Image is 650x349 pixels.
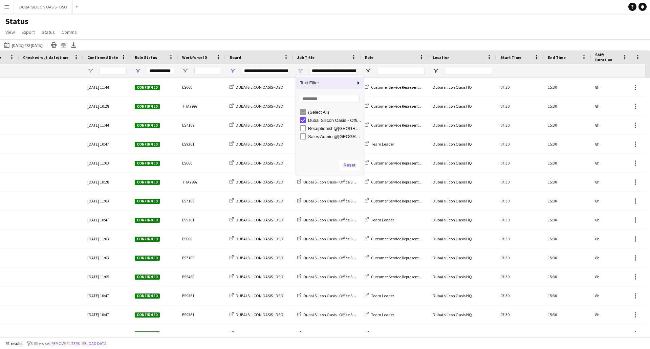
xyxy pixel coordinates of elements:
span: Confirmed Date [87,55,118,60]
div: 07:30 [496,78,544,96]
div: Sales Admin @[GEOGRAPHIC_DATA] [GEOGRAPHIC_DATA] [308,134,362,139]
a: DUBAI SILICON OASIS - DSO [230,141,283,147]
button: Reload data [81,340,108,347]
input: Role Filter Input [377,67,425,75]
div: Dubai silicon Oasis HQ [429,267,496,286]
span: Customer Service Representative [371,255,428,260]
a: Dubai Silicon Oasis - Office Support [297,274,364,279]
a: DUBAI SILICON OASIS - DSO [230,293,283,298]
span: Confirmed [135,331,160,336]
span: Location [433,55,450,60]
input: Workforce ID Filter Input [194,67,221,75]
div: ES9361 [178,135,225,153]
a: Customer Service Representative [365,179,428,184]
span: Customer Service Representative [371,274,428,279]
a: DUBAI SILICON OASIS - DSO [230,236,283,241]
div: 8h [591,135,632,153]
a: DUBAI SILICON OASIS - DSO [230,331,283,336]
input: Confirmed Date Filter Input [100,67,127,75]
a: Customer Service Representative [365,255,428,260]
span: DUBAI SILICON OASIS - DSO [236,85,283,90]
button: Open Filter Menu [135,68,141,74]
div: [DATE] 10:28 [83,173,131,191]
div: 8h [591,116,632,134]
div: 8h [591,324,632,343]
a: Customer Service Representative [365,160,428,166]
span: Confirmed [135,123,160,128]
span: Confirmed [135,104,160,109]
button: Reset [340,160,360,171]
span: Customer Service Representative [371,85,428,90]
span: Confirmed [135,85,160,90]
span: Dubai Silicon Oasis - Office Support [303,331,364,336]
button: Open Filter Menu [87,68,93,74]
div: 15:30 [544,173,591,191]
span: DUBAI SILICON OASIS - DSO [236,293,283,298]
div: [DATE] 10:47 [83,211,131,229]
div: 15:30 [544,286,591,305]
a: Team Leader [365,293,394,298]
button: Remove filters [50,340,81,347]
span: Customer Service Representative [371,236,428,241]
span: Start Time [500,55,521,60]
a: Team Leader [365,312,394,317]
a: DUBAI SILICON OASIS - DSO [230,198,283,203]
span: View [5,29,15,35]
div: 8h [591,211,632,229]
span: Confirmed [135,256,160,261]
a: Dubai Silicon Oasis - Office Support [297,312,364,317]
a: Customer Service Representative [365,274,428,279]
span: DUBAI SILICON OASIS - DSO [236,312,283,317]
div: [DATE] 10:28 [83,97,131,115]
span: Team Leader [371,312,394,317]
span: Confirmed [135,237,160,242]
div: [DATE] 11:03 [83,324,131,343]
div: Dubai silicon Oasis HQ [429,324,496,343]
div: 8h [591,154,632,172]
a: DUBAI SILICON OASIS - DSO [230,160,283,166]
div: 07:30 [496,267,544,286]
div: Dubai silicon Oasis HQ [429,135,496,153]
a: Dubai Silicon Oasis - Office Support [297,331,364,336]
app-action-btn: Print [50,41,58,49]
a: Export [19,28,38,37]
div: 07:30 [496,230,544,248]
span: Dubai Silicon Oasis - Office Support [303,217,364,222]
div: Dubai silicon Oasis HQ [429,192,496,210]
div: Dubai silicon Oasis HQ [429,154,496,172]
div: ES9361 [178,305,225,324]
span: Team Leader [371,217,394,222]
span: DUBAI SILICON OASIS - DSO [236,274,283,279]
div: Dubai silicon Oasis HQ [429,230,496,248]
div: 15:30 [544,324,591,343]
div: [DATE] 11:03 [83,248,131,267]
span: Confirmed [135,275,160,280]
div: 15:30 [544,97,591,115]
div: 15:30 [544,78,591,96]
div: [DATE] 11:44 [83,78,131,96]
div: ES660 [178,230,225,248]
div: 07:30 [496,173,544,191]
span: Dubai Silicon Oasis - Office Support [303,179,364,184]
div: 15:30 [544,230,591,248]
div: 15:30 [544,192,591,210]
span: Confirmed [135,312,160,318]
div: ES660 [178,154,225,172]
div: 15:30 [544,135,591,153]
div: ES660 [178,324,225,343]
div: 15:30 [544,211,591,229]
div: 07:30 [496,324,544,343]
app-action-btn: Crew files as ZIP [60,41,68,49]
span: Board [230,55,241,60]
span: Text Filter [296,77,355,89]
span: Confirmed [135,293,160,299]
a: Customer Service Representative [365,123,428,128]
span: Dubai Silicon Oasis - Office Support [303,274,364,279]
div: Dubai Silicon Oasis - Office Support [308,118,362,123]
div: [DATE] 11:05 [83,267,131,286]
span: DUBAI SILICON OASIS - DSO [236,198,283,203]
span: DUBAI SILICON OASIS - DSO [236,236,283,241]
div: 07:30 [496,97,544,115]
div: 8h [591,78,632,96]
button: Open Filter Menu [365,68,371,74]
